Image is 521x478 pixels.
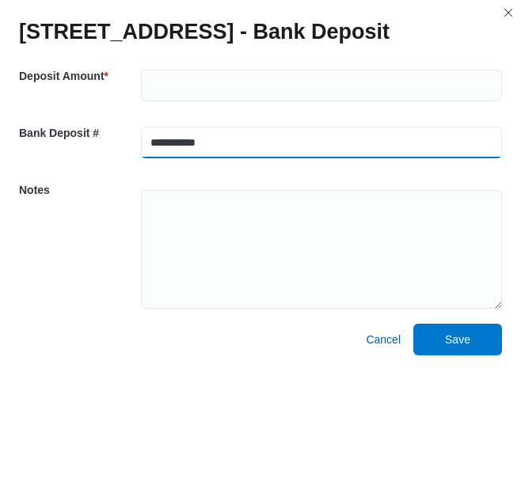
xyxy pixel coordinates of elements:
button: Closes this modal window [499,3,518,22]
h1: [STREET_ADDRESS] - Bank Deposit [19,19,390,44]
span: Save [445,332,470,347]
button: Save [413,324,502,355]
h5: Bank Deposit # [19,117,138,149]
h5: Notes [19,174,138,206]
h5: Deposit Amount [19,60,138,92]
button: Cancel [359,324,407,355]
span: Cancel [366,332,401,347]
